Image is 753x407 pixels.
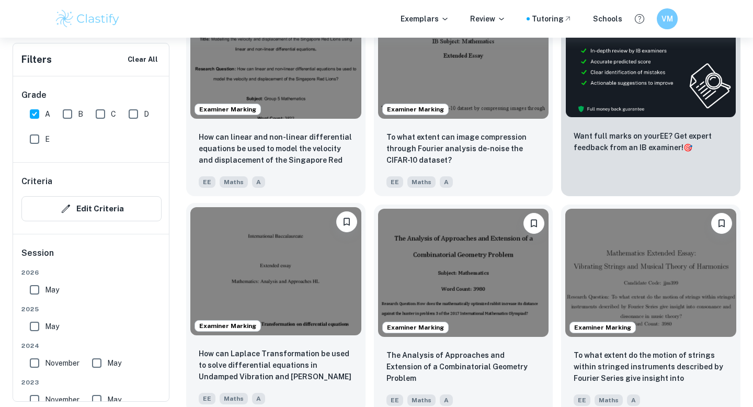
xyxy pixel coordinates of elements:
[195,105,260,114] span: Examiner Marking
[21,175,52,188] h6: Criteria
[21,268,162,277] span: 2026
[252,176,265,188] span: A
[45,108,50,120] span: A
[574,349,728,385] p: To what extent do the motion of strings within stringed instruments described by Fourier Series g...
[21,52,52,67] h6: Filters
[21,89,162,101] h6: Grade
[523,213,544,234] button: Bookmark
[107,357,121,369] span: May
[386,176,403,188] span: EE
[144,108,149,120] span: D
[378,209,549,337] img: Maths EE example thumbnail: The Analysis of Approaches and Extension
[574,130,728,153] p: Want full marks on your EE ? Get expert feedback from an IB examiner!
[657,8,678,29] button: VM
[661,13,674,25] h6: VM
[386,349,541,384] p: The Analysis of Approaches and Extension of a Combinatorial Geometry Problem
[45,357,79,369] span: November
[532,13,572,25] a: Tutoring
[45,321,59,332] span: May
[401,13,449,25] p: Exemplars
[54,8,121,29] img: Clastify logo
[440,176,453,188] span: A
[21,196,162,221] button: Edit Criteria
[470,13,506,25] p: Review
[386,131,541,166] p: To what extent can image compression through Fourier analysis de-noise the CIFAR-10 dataset?
[631,10,648,28] button: Help and Feedback
[45,394,79,405] span: November
[336,211,357,232] button: Bookmark
[45,284,59,296] span: May
[407,176,436,188] span: Maths
[440,394,453,406] span: A
[199,131,353,167] p: How can linear and non-linear differential equations be used to model the velocity and displaceme...
[383,105,448,114] span: Examiner Marking
[107,394,121,405] span: May
[45,133,50,145] span: E
[627,394,640,406] span: A
[570,323,635,332] span: Examiner Marking
[407,394,436,406] span: Maths
[190,207,361,335] img: Maths EE example thumbnail: How can Laplace Transformation be used t
[125,52,161,67] button: Clear All
[383,323,448,332] span: Examiner Marking
[593,13,622,25] a: Schools
[220,176,248,188] span: Maths
[21,341,162,351] span: 2024
[683,143,692,152] span: 🎯
[220,393,248,404] span: Maths
[711,213,732,234] button: Bookmark
[595,394,623,406] span: Maths
[199,348,353,383] p: How can Laplace Transformation be used to solve differential equations in Undamped Vibration and ...
[111,108,116,120] span: C
[21,247,162,268] h6: Session
[386,394,403,406] span: EE
[574,394,590,406] span: EE
[252,393,265,404] span: A
[78,108,83,120] span: B
[199,393,215,404] span: EE
[21,304,162,314] span: 2025
[21,378,162,387] span: 2023
[199,176,215,188] span: EE
[195,321,260,331] span: Examiner Marking
[565,209,736,337] img: Maths EE example thumbnail: To what extent do the motion of strings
